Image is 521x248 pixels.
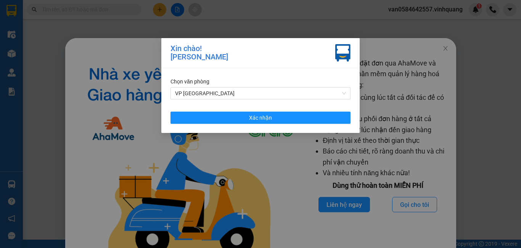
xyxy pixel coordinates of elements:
[170,44,228,62] div: Xin chào! [PERSON_NAME]
[335,44,351,62] img: vxr-icon
[170,112,351,124] button: Xác nhận
[175,88,346,99] span: VP PHÚ SƠN
[170,77,351,86] div: Chọn văn phòng
[249,114,272,122] span: Xác nhận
